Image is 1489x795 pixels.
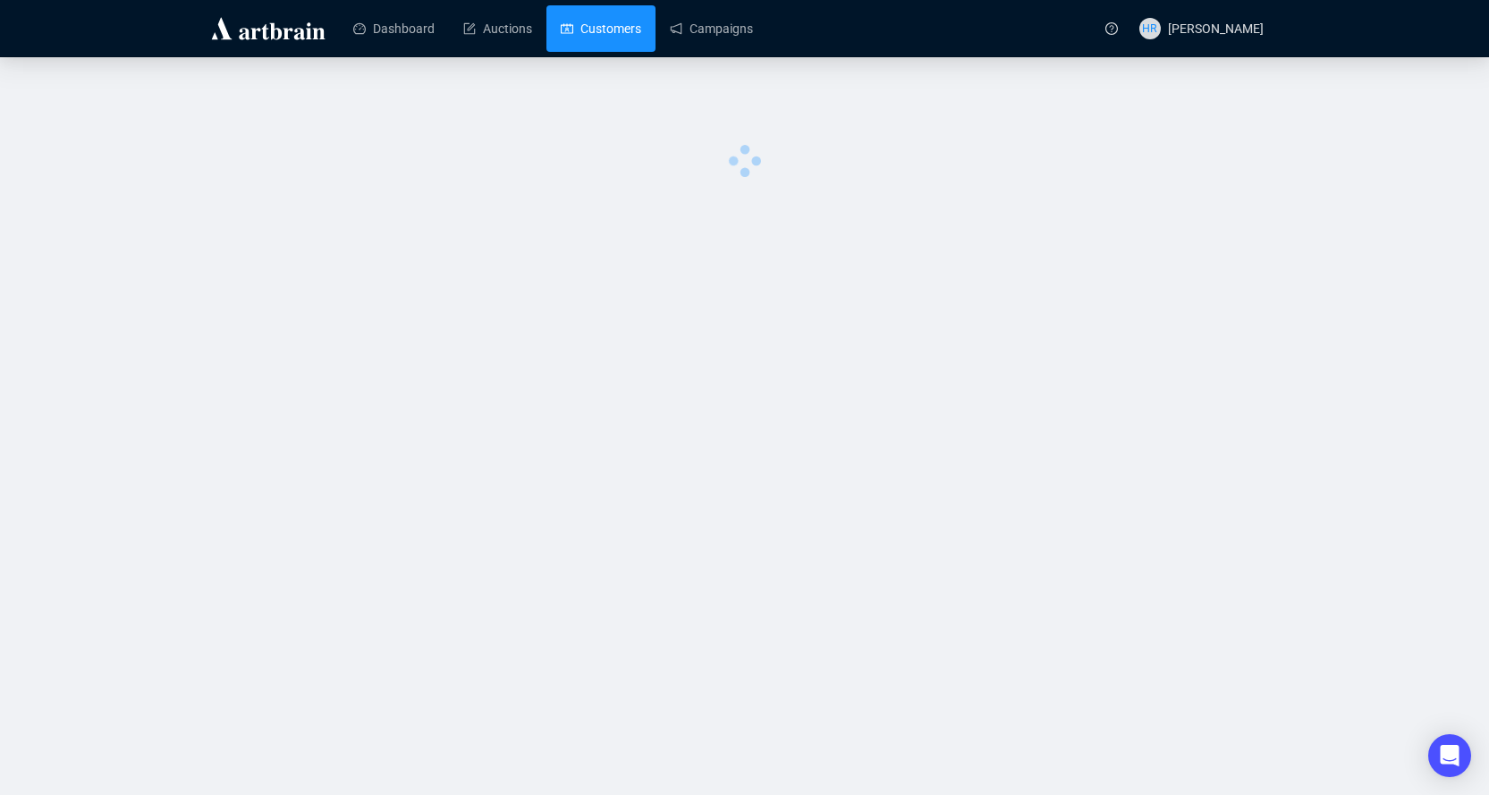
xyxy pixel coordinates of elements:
span: HR [1142,20,1157,38]
span: [PERSON_NAME] [1168,21,1264,36]
a: Customers [561,5,641,52]
span: question-circle [1105,22,1118,35]
div: Open Intercom Messenger [1428,734,1471,777]
a: Dashboard [353,5,435,52]
a: Auctions [463,5,532,52]
img: logo [208,14,328,43]
a: Campaigns [670,5,753,52]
